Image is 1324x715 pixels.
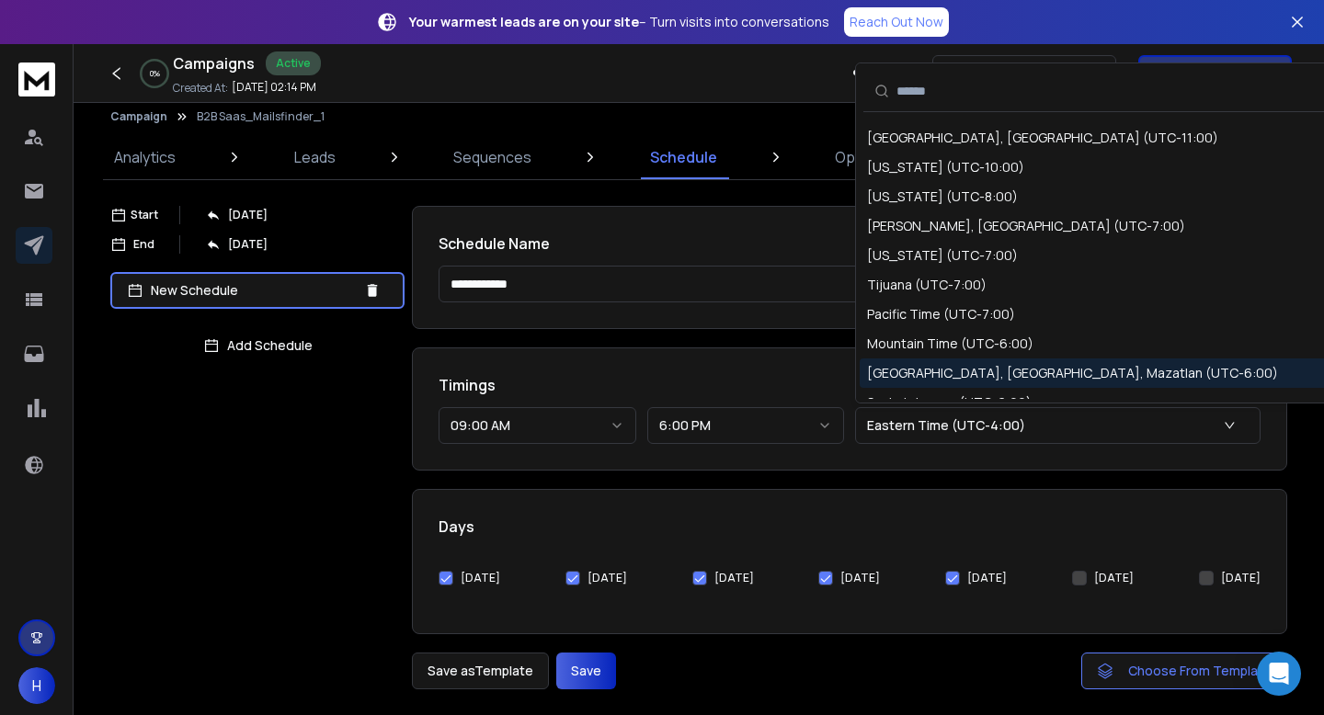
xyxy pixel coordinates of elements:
p: Schedule [650,146,717,168]
div: Tijuana (UTC-7:00) [867,276,987,294]
p: Reach Out Now [850,13,943,31]
label: [DATE] [461,571,500,585]
label: [DATE] [1221,571,1261,585]
h1: Days [439,516,1261,538]
button: Get Free Credits [1138,55,1292,92]
h1: Timings [439,374,1261,396]
a: Sequences [442,135,542,179]
div: [PERSON_NAME], [GEOGRAPHIC_DATA] (UTC-7:00) [867,217,1185,235]
span: Choose From Template [1128,662,1272,680]
p: Analytics [114,146,176,168]
p: – Turn visits into conversations [409,13,829,31]
p: [DATE] 02:14 PM [232,80,316,95]
div: [GEOGRAPHIC_DATA], [GEOGRAPHIC_DATA] (UTC-11:00) [867,129,1218,147]
div: [US_STATE] (UTC-7:00) [867,246,1018,265]
button: Choose From Template [1081,653,1287,689]
div: Open Intercom Messenger [1257,652,1301,696]
div: [US_STATE] (UTC-8:00) [867,187,1018,206]
a: Reach Out Now [844,7,949,37]
p: [DATE] [228,237,268,252]
a: Options [824,135,900,179]
button: H [18,667,55,704]
label: [DATE] [714,571,754,585]
p: [DATE] [228,208,268,222]
div: [US_STATE] (UTC-10:00) [867,158,1024,176]
label: [DATE] [588,571,627,585]
button: Add Schedule [110,327,405,364]
p: Created At: [173,81,228,96]
div: Mountain Time (UTC-6:00) [867,335,1033,353]
div: Active [266,51,321,75]
p: 0 % [150,68,160,79]
button: Campaign [110,109,167,124]
div: Pacific Time (UTC-7:00) [867,305,1015,323]
p: New Schedule [151,281,357,300]
button: 09:00 AM [439,407,636,444]
p: Sequences [453,146,531,168]
label: [DATE] [1094,571,1134,585]
a: Schedule [639,135,728,179]
button: Save [556,653,616,689]
strong: Your warmest leads are on your site [409,13,639,30]
p: B2B Saas_Mailsfinder_1 [197,109,325,124]
div: Saskatchewan (UTC-6:00) [867,393,1032,412]
button: Save asTemplate [412,653,549,689]
a: Leads [283,135,347,179]
a: Analytics [103,135,187,179]
h1: Campaigns [173,52,255,74]
img: logo [18,62,55,96]
h1: Schedule Name [439,233,1261,255]
p: Eastern Time (UTC-4:00) [867,416,1033,435]
label: [DATE] [840,571,880,585]
label: [DATE] [967,571,1007,585]
p: Leads [294,146,336,168]
div: [GEOGRAPHIC_DATA], [GEOGRAPHIC_DATA], Mazatlan (UTC-6:00) [867,364,1278,382]
p: End [133,237,154,252]
p: Start [131,208,158,222]
p: Options [835,146,889,168]
button: 6:00 PM [647,407,845,444]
